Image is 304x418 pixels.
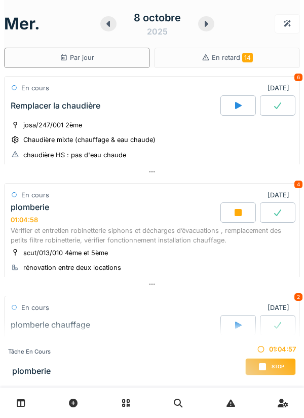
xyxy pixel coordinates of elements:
div: Chaudière mixte (chauffage & eau chaude) [23,135,156,145]
div: En cours [21,190,49,200]
div: En cours [21,303,49,312]
div: 2 [294,293,302,301]
div: scut/013/010 4ème et 5ème [23,248,108,258]
div: 2025 [147,25,168,38]
span: En retard [212,54,253,61]
div: Par jour [60,53,94,62]
div: 01:04:57 [245,344,296,354]
div: 8 octobre [134,10,181,25]
div: rénovation entre deux locations [23,263,121,272]
h1: mer. [4,14,40,33]
div: Remplacer la chaudière [11,101,100,111]
h3: plomberie [12,366,51,376]
div: josa/247/001 2ème [23,120,82,130]
div: En cours [21,83,49,93]
div: 4 [294,181,302,188]
span: Stop [272,363,284,370]
div: [DATE] [268,83,293,93]
div: [DATE] [268,303,293,312]
div: plomberie chauffage [11,320,90,330]
div: plomberie [11,202,49,212]
div: 6 [294,74,302,81]
div: Tâche en cours [8,347,51,356]
div: Vérifier et entretien robinetterie siphons et décharges d’évacuations , remplacement des petits f... [11,226,293,245]
span: 14 [242,53,253,62]
div: [DATE] [268,190,293,200]
div: chaudière HS : pas d'eau chaude [23,150,126,160]
div: 01:04:58 [11,216,38,224]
